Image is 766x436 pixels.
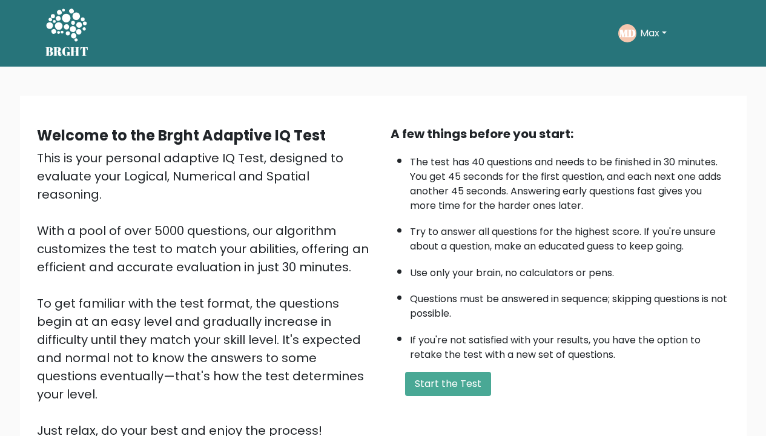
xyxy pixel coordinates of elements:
div: A few things before you start: [391,125,730,143]
text: MD [619,26,635,40]
button: Start the Test [405,372,491,396]
button: Max [636,25,670,41]
li: Use only your brain, no calculators or pens. [410,260,730,280]
li: Try to answer all questions for the highest score. If you're unsure about a question, make an edu... [410,219,730,254]
li: Questions must be answered in sequence; skipping questions is not possible. [410,286,730,321]
a: BRGHT [45,5,89,62]
li: The test has 40 questions and needs to be finished in 30 minutes. You get 45 seconds for the firs... [410,149,730,213]
li: If you're not satisfied with your results, you have the option to retake the test with a new set ... [410,327,730,362]
h5: BRGHT [45,44,89,59]
b: Welcome to the Brght Adaptive IQ Test [37,125,326,145]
